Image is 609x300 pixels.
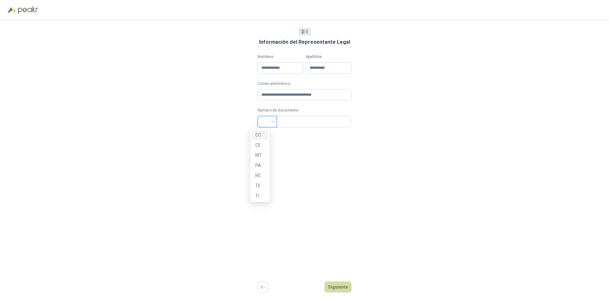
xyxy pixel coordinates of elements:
p: Número de documento [258,107,351,113]
img: Logo [8,7,16,13]
div: NIT [255,152,265,159]
div: CC [255,131,265,138]
div: CC [252,130,268,140]
div: TI [255,192,265,199]
div: TE [252,181,268,191]
label: Apellidos [306,54,351,60]
div: PA [255,162,265,169]
div: RC [255,172,265,179]
div: TE [255,182,265,189]
div: PA [252,160,268,170]
div: RC [252,170,268,181]
label: Correo electrónico [258,81,351,87]
label: Nombres [258,54,303,60]
h3: Información del Representante Legal [259,38,350,46]
b: 2 [301,29,304,34]
img: Peakr [18,6,38,14]
button: Siguiente [324,282,351,292]
div: TI [252,191,268,201]
span: / 4 [301,28,308,35]
div: NIT [252,150,268,160]
div: CE [252,140,268,150]
div: CE [255,142,265,149]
